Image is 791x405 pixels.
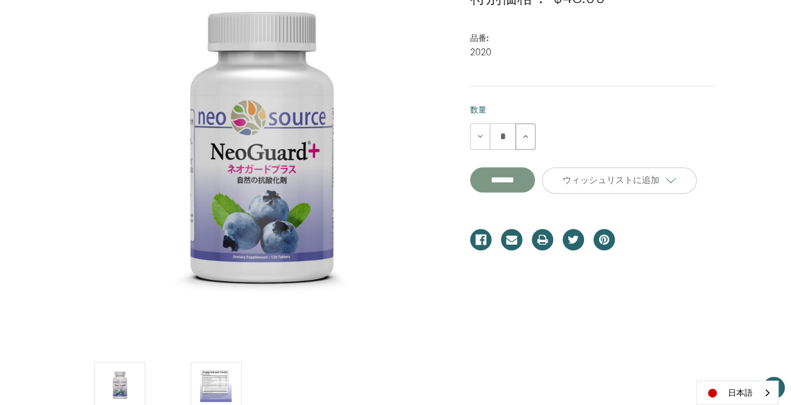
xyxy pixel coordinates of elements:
span: ウィッシュリストに追加 [563,174,659,186]
aside: Language selected: 日本語 [696,380,778,405]
dt: 品番: [470,32,712,45]
dd: 2020 [470,46,715,59]
a: 日本語 [697,381,778,404]
a: ウィッシュリストに追加 [542,167,697,194]
label: 数量 [470,104,715,116]
div: Language [696,380,778,405]
a: プリント [532,229,553,250]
